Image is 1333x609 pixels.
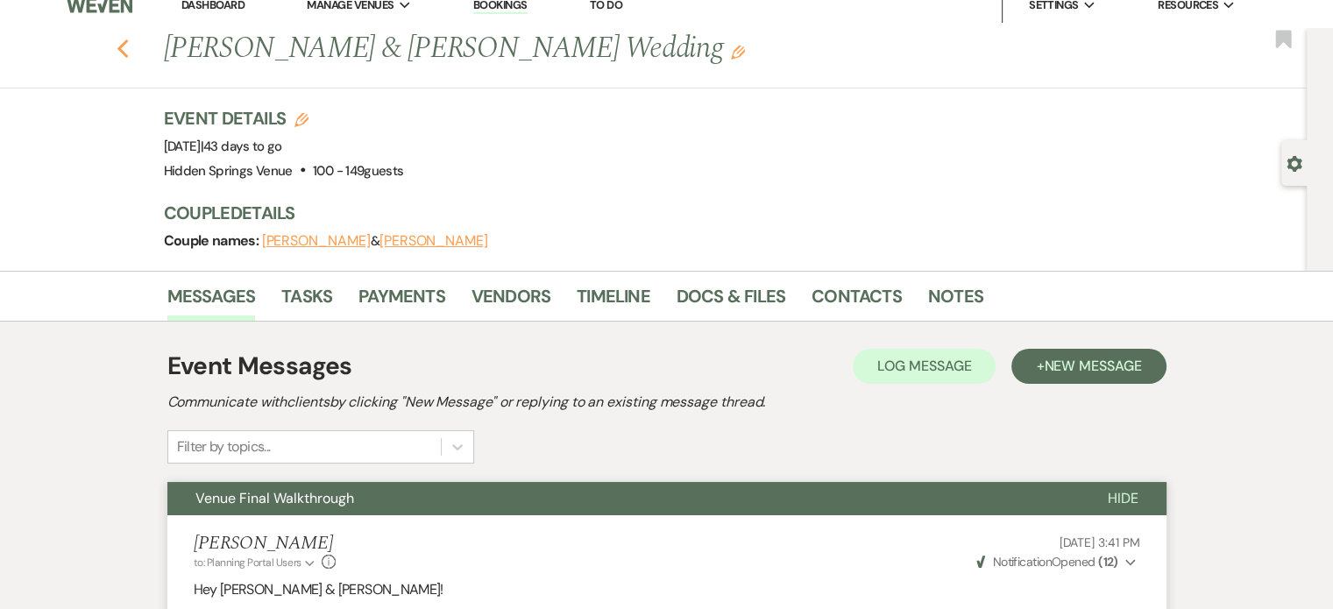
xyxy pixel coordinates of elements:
button: [PERSON_NAME] [379,234,488,248]
span: New Message [1044,357,1141,375]
button: Open lead details [1287,154,1302,171]
span: Hide [1108,489,1138,507]
a: Timeline [577,282,650,321]
a: Messages [167,282,256,321]
button: to: Planning Portal Users [194,555,318,570]
h3: Couple Details [164,201,1145,225]
a: Tasks [281,282,332,321]
button: Hide [1080,482,1166,515]
span: Opened [976,554,1118,570]
a: Payments [358,282,445,321]
a: Vendors [472,282,550,321]
span: 43 days to go [203,138,282,155]
h3: Event Details [164,106,404,131]
a: Notes [928,282,983,321]
button: Log Message [853,349,996,384]
button: NotificationOpened (12) [974,553,1139,571]
span: Hidden Springs Venue [164,162,293,180]
a: Docs & Files [677,282,785,321]
span: to: Planning Portal Users [194,556,301,570]
button: Edit [731,44,745,60]
span: Couple names: [164,231,262,250]
strong: ( 12 ) [1098,554,1118,570]
h5: [PERSON_NAME] [194,533,337,555]
button: [PERSON_NAME] [262,234,371,248]
span: | [201,138,282,155]
div: Filter by topics... [177,436,271,457]
a: Contacts [812,282,902,321]
span: Venue Final Walkthrough [195,489,354,507]
span: Notification [993,554,1052,570]
span: [DATE] 3:41 PM [1059,535,1139,550]
button: Venue Final Walkthrough [167,482,1080,515]
button: +New Message [1011,349,1166,384]
h1: Event Messages [167,348,352,385]
span: 100 - 149 guests [313,162,403,180]
span: [DATE] [164,138,282,155]
span: & [262,232,488,250]
span: Log Message [877,357,971,375]
p: Hey [PERSON_NAME] & [PERSON_NAME]! [194,578,1140,601]
h1: [PERSON_NAME] & [PERSON_NAME] Wedding [164,28,949,70]
h2: Communicate with clients by clicking "New Message" or replying to an existing message thread. [167,392,1166,413]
